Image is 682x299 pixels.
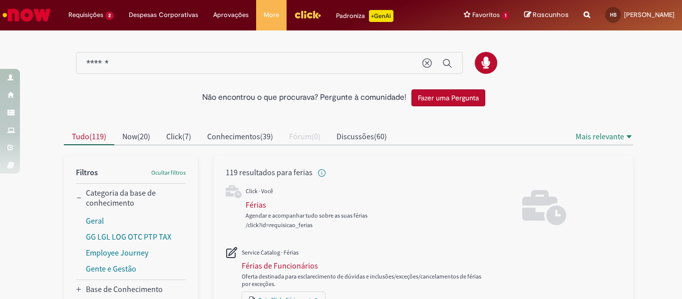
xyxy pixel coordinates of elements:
span: Rascunhos [533,10,569,19]
span: More [264,10,279,20]
span: Aprovações [213,10,249,20]
span: HS [610,11,617,18]
img: ServiceNow [1,5,52,25]
span: Favoritos [472,10,500,20]
div: Padroniza [336,10,393,22]
span: [PERSON_NAME] [624,10,675,19]
span: Requisições [68,10,103,20]
span: 2 [105,11,114,20]
span: Despesas Corporativas [129,10,198,20]
img: click_logo_yellow_360x200.png [294,7,321,22]
h2: Não encontrou o que procurava? Pergunte à comunidade! [202,93,406,102]
span: 1 [502,11,509,20]
a: Rascunhos [524,10,569,20]
p: +GenAi [369,10,393,22]
button: Fazer uma Pergunta [411,89,485,106]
